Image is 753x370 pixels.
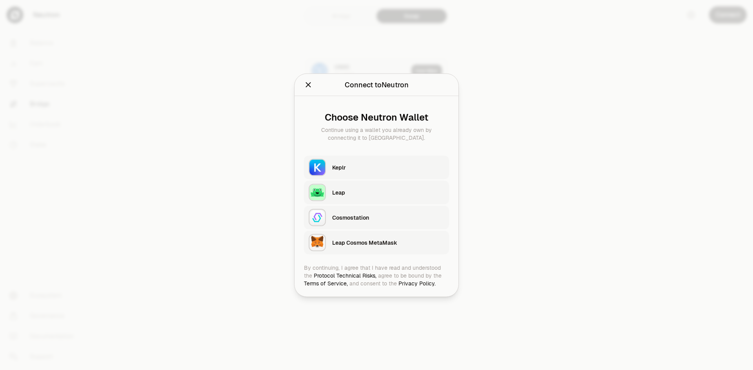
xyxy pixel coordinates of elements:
[398,280,436,287] a: Privacy Policy.
[304,280,348,287] a: Terms of Service,
[309,209,326,226] img: Cosmostation
[309,159,326,176] img: Keplr
[310,126,443,141] div: Continue using a wallet you already own by connecting it to [GEOGRAPHIC_DATA].
[304,155,449,179] button: KeplrKeplr
[332,163,444,171] div: Keplr
[310,112,443,123] div: Choose Neutron Wallet
[332,238,444,246] div: Leap Cosmos MetaMask
[314,272,376,279] a: Protocol Technical Risks,
[309,234,326,251] img: Leap Cosmos MetaMask
[304,264,449,287] div: By continuing, I agree that I have read and understood the agree to be bound by the and consent t...
[304,231,449,254] button: Leap Cosmos MetaMaskLeap Cosmos MetaMask
[304,79,313,90] button: Close
[309,184,326,201] img: Leap
[304,180,449,204] button: LeapLeap
[345,79,409,90] div: Connect to Neutron
[332,188,444,196] div: Leap
[304,206,449,229] button: CosmostationCosmostation
[332,213,444,221] div: Cosmostation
